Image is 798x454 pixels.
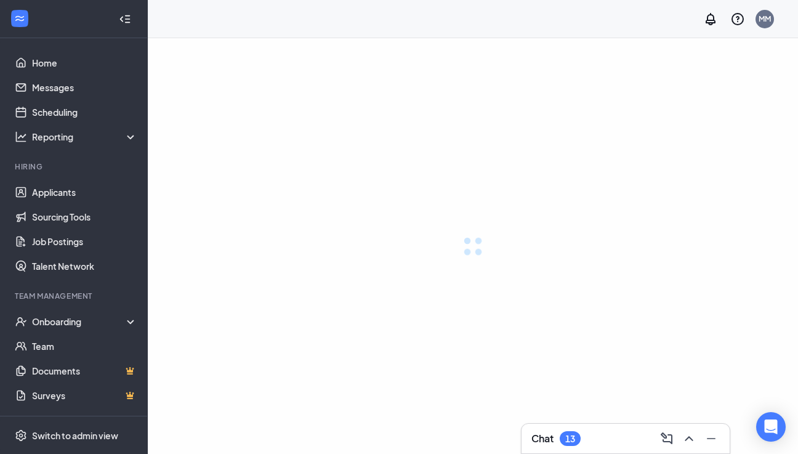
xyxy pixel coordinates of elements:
[32,75,137,100] a: Messages
[565,434,575,444] div: 13
[700,429,720,448] button: Minimize
[682,431,696,446] svg: ChevronUp
[15,131,27,143] svg: Analysis
[32,205,137,229] a: Sourcing Tools
[531,432,554,445] h3: Chat
[32,359,137,383] a: DocumentsCrown
[15,161,135,172] div: Hiring
[32,51,137,75] a: Home
[659,431,674,446] svg: ComposeMessage
[32,229,137,254] a: Job Postings
[32,100,137,124] a: Scheduling
[704,431,719,446] svg: Minimize
[119,13,131,25] svg: Collapse
[32,383,137,408] a: SurveysCrown
[756,412,786,442] div: Open Intercom Messenger
[678,429,698,448] button: ChevronUp
[32,429,118,442] div: Switch to admin view
[14,12,26,25] svg: WorkstreamLogo
[730,12,745,26] svg: QuestionInfo
[759,14,771,24] div: MM
[656,429,675,448] button: ComposeMessage
[32,315,138,328] div: Onboarding
[32,334,137,359] a: Team
[703,12,718,26] svg: Notifications
[32,131,138,143] div: Reporting
[32,180,137,205] a: Applicants
[15,315,27,328] svg: UserCheck
[32,254,137,278] a: Talent Network
[15,429,27,442] svg: Settings
[15,291,135,301] div: Team Management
